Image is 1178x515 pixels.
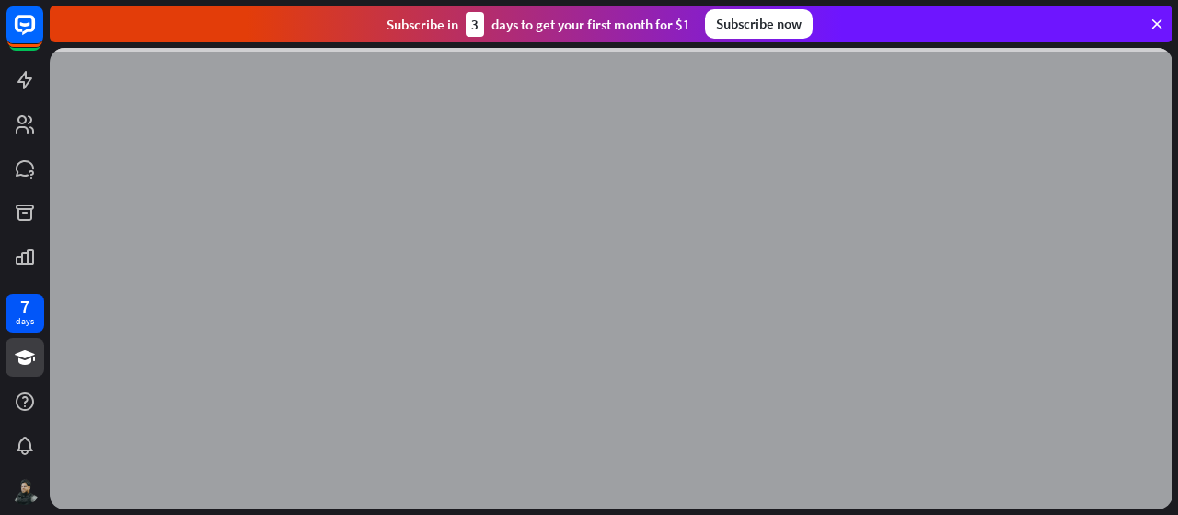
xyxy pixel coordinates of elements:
a: 7 days [6,294,44,333]
div: 7 [20,298,29,315]
div: Subscribe now [705,9,813,39]
div: 3 [466,12,484,37]
div: days [16,315,34,328]
div: Subscribe in days to get your first month for $1 [387,12,690,37]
